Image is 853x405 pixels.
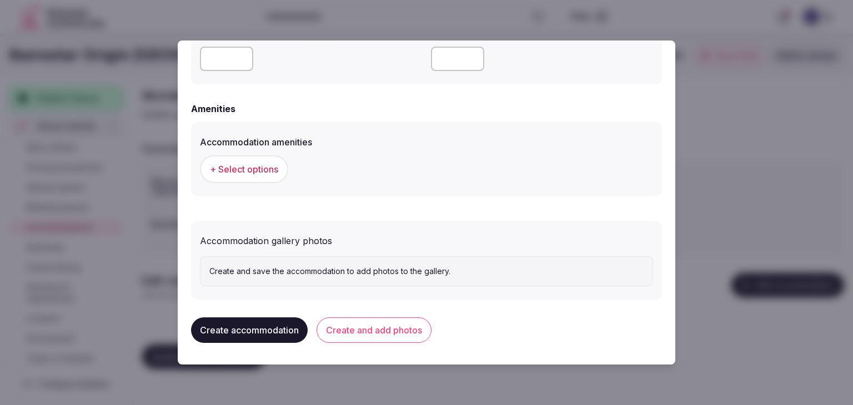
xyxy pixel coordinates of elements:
[209,266,644,277] p: Create and save the accommodation to add photos to the gallery.
[200,230,653,247] div: Accommodation gallery photos
[210,163,278,175] span: + Select options
[191,317,308,343] button: Create accommodation
[317,317,431,343] button: Create and add photos
[200,138,653,146] label: Accommodation amenities
[191,102,235,115] h2: Amenities
[200,155,288,183] button: + Select options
